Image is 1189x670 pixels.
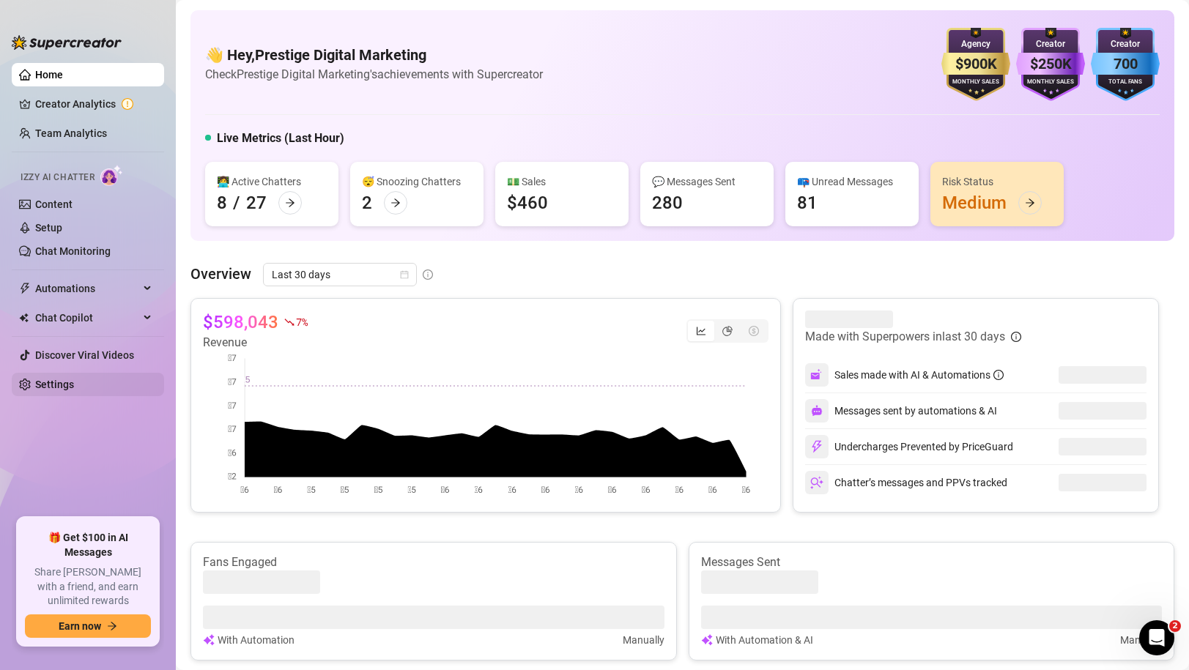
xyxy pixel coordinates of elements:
img: blue-badge-DgoSNQY1.svg [1091,28,1160,101]
div: 280 [652,191,683,215]
div: Creator [1016,37,1085,51]
div: Chatter’s messages and PPVs tracked [805,471,1007,494]
div: Risk Status [942,174,1052,190]
a: Home [35,69,63,81]
div: Messages sent by automations & AI [805,399,997,423]
span: arrow-right [107,621,117,631]
span: Share [PERSON_NAME] with a friend, and earn unlimited rewards [25,565,151,608]
span: calendar [400,270,409,279]
a: Team Analytics [35,127,107,139]
span: Chat Copilot [35,306,139,330]
div: 😴 Snoozing Chatters [362,174,472,190]
article: Made with Superpowers in last 30 days [805,328,1005,346]
article: $598,043 [203,310,278,334]
span: line-chart [696,326,706,336]
span: arrow-right [390,198,401,208]
img: svg%3e [701,632,713,648]
div: 👩‍💻 Active Chatters [217,174,327,190]
div: $250K [1016,53,1085,75]
div: 81 [797,191,818,215]
div: 💵 Sales [507,174,617,190]
div: 27 [246,191,267,215]
article: Overview [190,263,251,285]
div: Monthly Sales [1016,78,1085,87]
article: Fans Engaged [203,554,664,570]
div: $900K [941,53,1010,75]
div: 2 [362,191,372,215]
iframe: Intercom live chat [1139,620,1174,655]
div: 700 [1091,53,1160,75]
div: Monthly Sales [941,78,1010,87]
a: Settings [35,379,74,390]
span: 7 % [296,315,307,329]
img: logo-BBDzfeDw.svg [12,35,122,50]
a: Setup [35,222,62,234]
div: Undercharges Prevented by PriceGuard [805,435,1013,458]
span: info-circle [423,269,433,280]
div: 📪 Unread Messages [797,174,907,190]
img: svg%3e [810,368,823,381]
span: Earn now [59,620,101,632]
article: Check Prestige Digital Marketing's achievements with Supercreator [205,65,543,83]
article: Manually [1120,632,1162,648]
span: info-circle [993,370,1004,380]
article: With Automation & AI [716,632,813,648]
img: svg%3e [810,440,823,453]
div: segmented control [686,319,768,343]
img: purple-badge-B9DA21FR.svg [1016,28,1085,101]
span: pie-chart [722,326,733,336]
span: arrow-right [1025,198,1035,208]
span: fall [284,317,295,327]
img: Chat Copilot [19,313,29,323]
span: info-circle [1011,332,1021,342]
a: Creator Analytics exclamation-circle [35,92,152,116]
div: 8 [217,191,227,215]
a: Content [35,198,73,210]
span: Izzy AI Chatter [21,171,95,185]
div: Sales made with AI & Automations [834,367,1004,383]
a: Chat Monitoring [35,245,111,257]
span: Last 30 days [272,264,408,286]
span: 🎁 Get $100 in AI Messages [25,531,151,559]
article: Revenue [203,334,307,351]
h4: 👋 Hey, Prestige Digital Marketing [205,45,543,65]
div: Agency [941,37,1010,51]
h5: Live Metrics (Last Hour) [217,130,344,147]
button: Earn nowarrow-right [25,614,151,638]
span: Automations [35,277,139,300]
img: gold-badge-CigiZidd.svg [941,28,1010,101]
article: Manually [623,632,664,648]
div: $460 [507,191,548,215]
a: Discover Viral Videos [35,349,134,361]
article: Messages Sent [701,554,1163,570]
span: arrow-right [285,198,295,208]
img: svg%3e [810,476,823,489]
div: Total Fans [1091,78,1160,87]
span: dollar-circle [749,326,759,336]
div: Creator [1091,37,1160,51]
span: 2 [1169,620,1181,632]
article: With Automation [218,632,295,648]
span: thunderbolt [19,283,31,294]
img: AI Chatter [100,165,123,186]
img: svg%3e [203,632,215,648]
img: svg%3e [811,405,823,417]
div: 💬 Messages Sent [652,174,762,190]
